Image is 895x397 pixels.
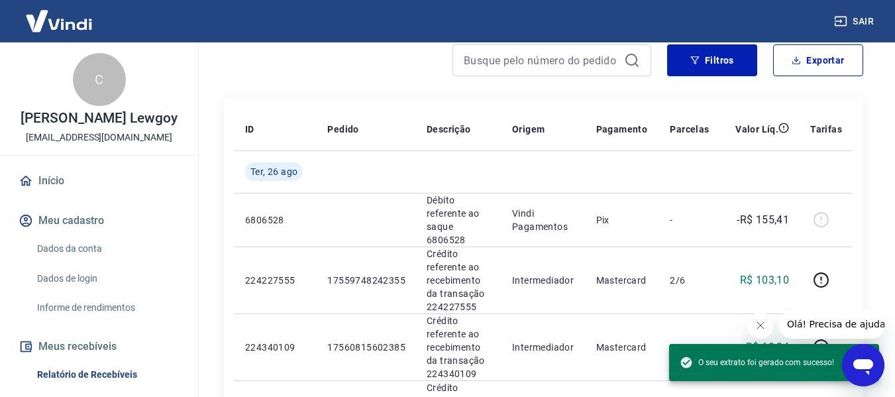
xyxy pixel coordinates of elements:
p: R$ 10,24 [746,339,789,355]
p: 224340109 [245,341,306,354]
iframe: Botão para abrir a janela de mensagens [842,344,884,386]
a: Início [16,166,182,196]
p: Vindi Pagamentos [512,207,575,233]
p: ID [245,123,254,136]
p: Pedido [327,123,358,136]
p: Intermediador [512,341,575,354]
iframe: Mensagem da empresa [779,310,884,339]
p: Descrição [427,123,471,136]
p: 17560815602385 [327,341,405,354]
img: Vindi [16,1,102,41]
p: -R$ 155,41 [737,212,789,228]
p: [PERSON_NAME] Lewgoy [21,111,178,125]
p: 224227555 [245,274,306,287]
a: Informe de rendimentos [32,294,182,321]
p: Parcelas [670,123,709,136]
input: Busque pelo número do pedido [464,50,619,70]
p: R$ 103,10 [740,272,790,288]
span: O seu extrato foi gerado com sucesso! [680,356,834,369]
p: Crédito referente ao recebimento da transação 224227555 [427,247,491,313]
button: Exportar [773,44,863,76]
p: Tarifas [810,123,842,136]
p: 6806528 [245,213,306,227]
button: Meu cadastro [16,206,182,235]
p: 2/6 [670,274,709,287]
button: Sair [831,9,879,34]
p: Mastercard [596,341,649,354]
p: 3/4 [670,341,709,354]
div: C [73,53,126,106]
a: Relatório de Recebíveis [32,361,182,388]
p: Mastercard [596,274,649,287]
p: - [670,213,709,227]
span: Olá! Precisa de ajuda? [8,9,111,20]
p: Pix [596,213,649,227]
button: Filtros [667,44,757,76]
p: Pagamento [596,123,648,136]
p: 17559748242355 [327,274,405,287]
span: Ter, 26 ago [250,165,297,178]
p: Intermediador [512,274,575,287]
p: Valor Líq. [735,123,778,136]
p: Crédito referente ao recebimento da transação 224340109 [427,314,491,380]
p: [EMAIL_ADDRESS][DOMAIN_NAME] [26,131,172,144]
p: Débito referente ao saque 6806528 [427,194,491,247]
iframe: Fechar mensagem [747,312,774,339]
p: Origem [512,123,545,136]
a: Dados de login [32,265,182,292]
a: Dados da conta [32,235,182,262]
button: Meus recebíveis [16,332,182,361]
